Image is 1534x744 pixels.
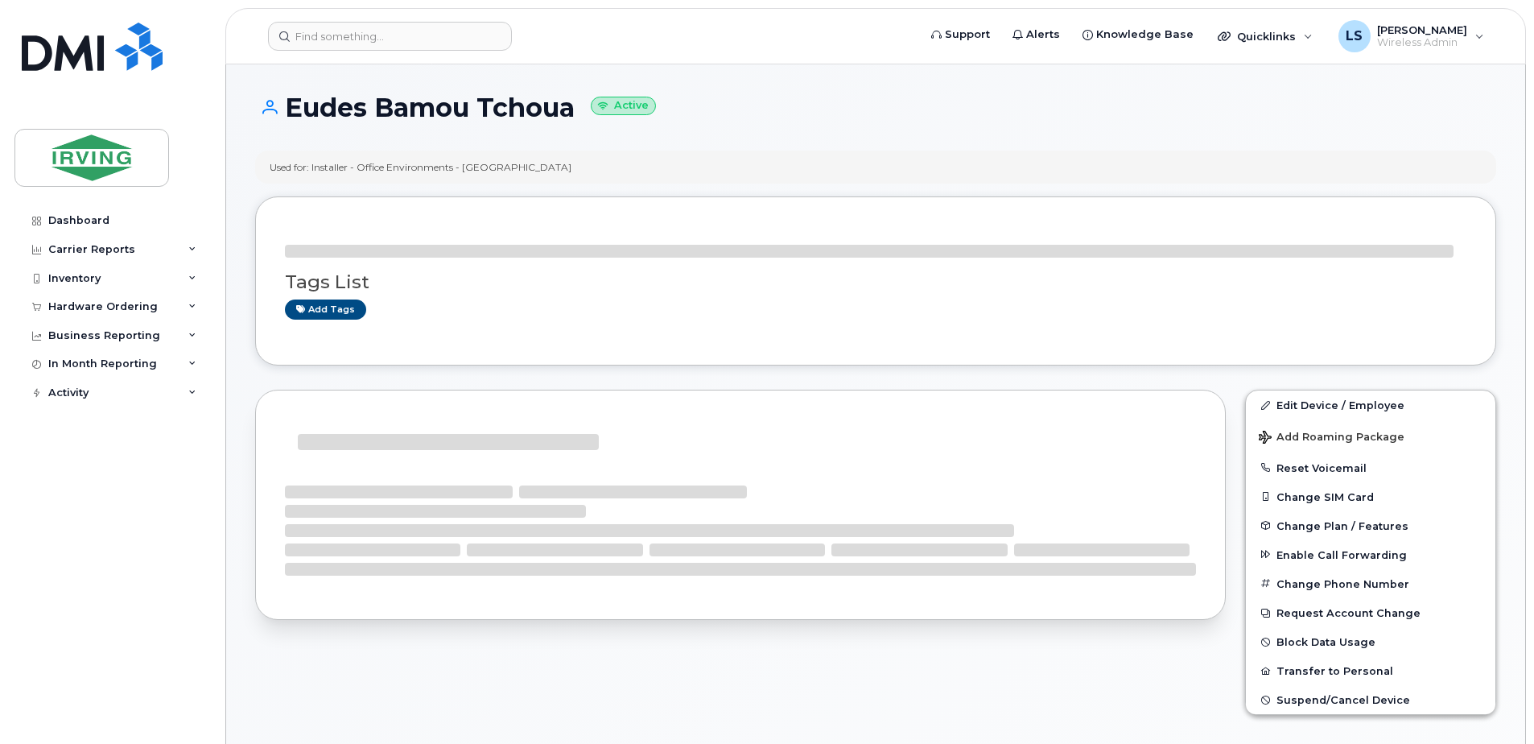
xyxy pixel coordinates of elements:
[1246,391,1495,420] a: Edit Device / Employee
[270,160,571,174] div: Used for: Installer - Office Environments - [GEOGRAPHIC_DATA]
[1276,548,1407,560] span: Enable Call Forwarding
[1246,511,1495,540] button: Change Plan / Features
[1246,656,1495,685] button: Transfer to Personal
[1246,598,1495,627] button: Request Account Change
[591,97,656,115] small: Active
[1246,540,1495,569] button: Enable Call Forwarding
[1246,569,1495,598] button: Change Phone Number
[1246,453,1495,482] button: Reset Voicemail
[1246,627,1495,656] button: Block Data Usage
[1246,482,1495,511] button: Change SIM Card
[1276,694,1410,706] span: Suspend/Cancel Device
[1276,519,1408,531] span: Change Plan / Features
[1246,685,1495,714] button: Suspend/Cancel Device
[285,272,1466,292] h3: Tags List
[1246,420,1495,453] button: Add Roaming Package
[1259,431,1404,446] span: Add Roaming Package
[285,300,366,320] a: Add tags
[255,93,1496,122] h1: Eudes Bamou Tchoua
